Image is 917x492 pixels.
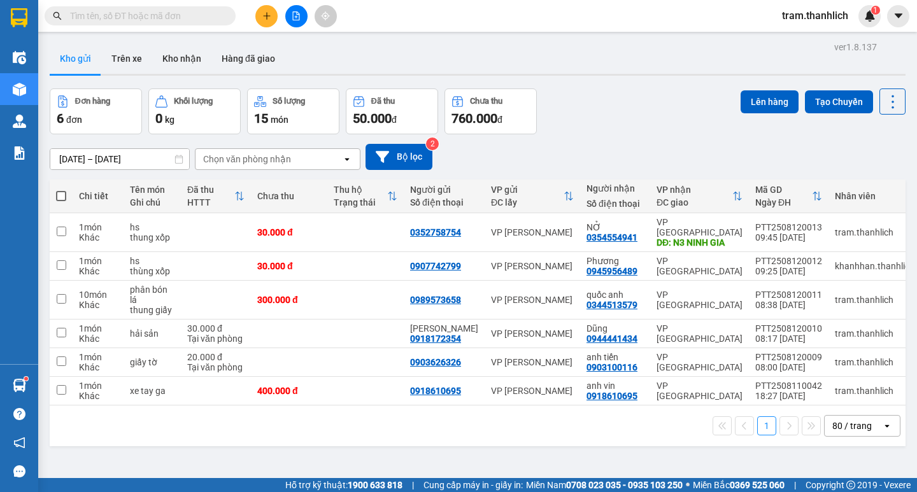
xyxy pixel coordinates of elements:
div: VP [GEOGRAPHIC_DATA] [657,352,743,372]
th: Toggle SortBy [485,179,580,213]
div: Ngày ĐH [755,197,812,207]
div: Đơn hàng [75,97,110,106]
div: Nhân viên [835,191,914,201]
div: 400.000 đ [257,386,321,396]
div: Số lượng [273,97,305,106]
div: 0918610695 [410,386,461,396]
div: NỞ [586,222,644,232]
div: Khác [79,334,117,344]
div: VP [GEOGRAPHIC_DATA] [657,256,743,276]
img: solution-icon [13,146,26,160]
img: warehouse-icon [13,51,26,64]
div: Số điện thoại [410,197,478,207]
strong: 1900 633 818 [348,480,402,490]
th: Toggle SortBy [327,179,404,213]
span: Cung cấp máy in - giấy in: [423,478,523,492]
button: aim [315,5,337,27]
span: question-circle [13,408,25,420]
button: Lên hàng [741,90,799,113]
div: Người nhận [586,183,644,193]
div: VP [GEOGRAPHIC_DATA] [657,381,743,401]
div: thung xốp [130,232,174,242]
th: Toggle SortBy [650,179,749,213]
button: Tạo Chuyến [805,90,873,113]
span: 0 [155,111,162,126]
div: 0903626326 [410,357,461,367]
span: Hỗ trợ kỹ thuật: [285,478,402,492]
div: PTT2508120011 [755,290,822,300]
input: Select a date range. [50,149,189,169]
div: 1 món [79,381,117,391]
span: file-add [292,11,301,20]
svg: open [882,421,892,431]
div: 1 món [79,222,117,232]
div: 0918610695 [586,391,637,401]
span: 15 [254,111,268,126]
button: Số lượng15món [247,88,339,134]
div: Phương [586,256,644,266]
span: notification [13,437,25,449]
div: VP [PERSON_NAME] [491,357,574,367]
span: đ [392,115,397,125]
div: Chưa thu [470,97,502,106]
div: Người gửi [410,185,478,195]
div: Khác [79,362,117,372]
button: 1 [757,416,776,435]
div: Tại văn phòng [187,334,245,344]
span: món [271,115,288,125]
div: VP [PERSON_NAME] [491,261,574,271]
div: 10 món [79,290,117,300]
div: Đã thu [371,97,395,106]
button: caret-down [887,5,909,27]
div: 30.000 đ [257,227,321,237]
div: 09:25 [DATE] [755,266,822,276]
img: warehouse-icon [13,379,26,392]
div: tram.thanhlich [835,357,914,367]
div: Khác [79,266,117,276]
div: 1 món [79,352,117,362]
span: aim [321,11,330,20]
div: giấy tờ [130,357,174,367]
img: logo-vxr [11,8,27,27]
img: icon-new-feature [864,10,876,22]
span: Miền Bắc [693,478,785,492]
th: Toggle SortBy [749,179,828,213]
div: PTT2508110042 [755,381,822,391]
div: VP [GEOGRAPHIC_DATA] [657,290,743,310]
span: Miền Nam [526,478,683,492]
span: 760.000 [451,111,497,126]
div: Gửi: VP [PERSON_NAME] [10,74,105,101]
div: ĐC lấy [491,197,564,207]
span: 6 [57,111,64,126]
sup: 1 [871,6,880,15]
div: PTT2508120010 [755,323,822,334]
div: Khác [79,232,117,242]
div: 30.000 đ [187,323,245,334]
div: Số điện thoại [586,199,644,209]
strong: 0708 023 035 - 0935 103 250 [566,480,683,490]
img: warehouse-icon [13,83,26,96]
div: Chưa thu [257,191,321,201]
div: PTT2508120012 [755,256,822,266]
span: ⚪️ [686,482,690,488]
div: Chi tiết [79,191,117,201]
div: 08:00 [DATE] [755,362,822,372]
div: phân bón lá [130,285,174,305]
button: Chưa thu760.000đ [444,88,537,134]
div: quốc anh [586,290,644,300]
div: 08:38 [DATE] [755,300,822,310]
div: VP nhận [657,185,732,195]
div: Ghi chú [130,197,174,207]
div: 0903100116 [586,362,637,372]
div: thùng xốp [130,266,174,276]
div: VP [PERSON_NAME] [491,295,574,305]
div: 0344513579 [586,300,637,310]
button: Hàng đã giao [211,43,285,74]
div: Tại văn phòng [187,362,245,372]
div: anh tiến [586,352,644,362]
div: thung giấy [130,305,174,315]
button: Kho nhận [152,43,211,74]
div: 0918172354 [410,334,461,344]
div: Đã thu [187,185,234,195]
th: Toggle SortBy [181,179,251,213]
